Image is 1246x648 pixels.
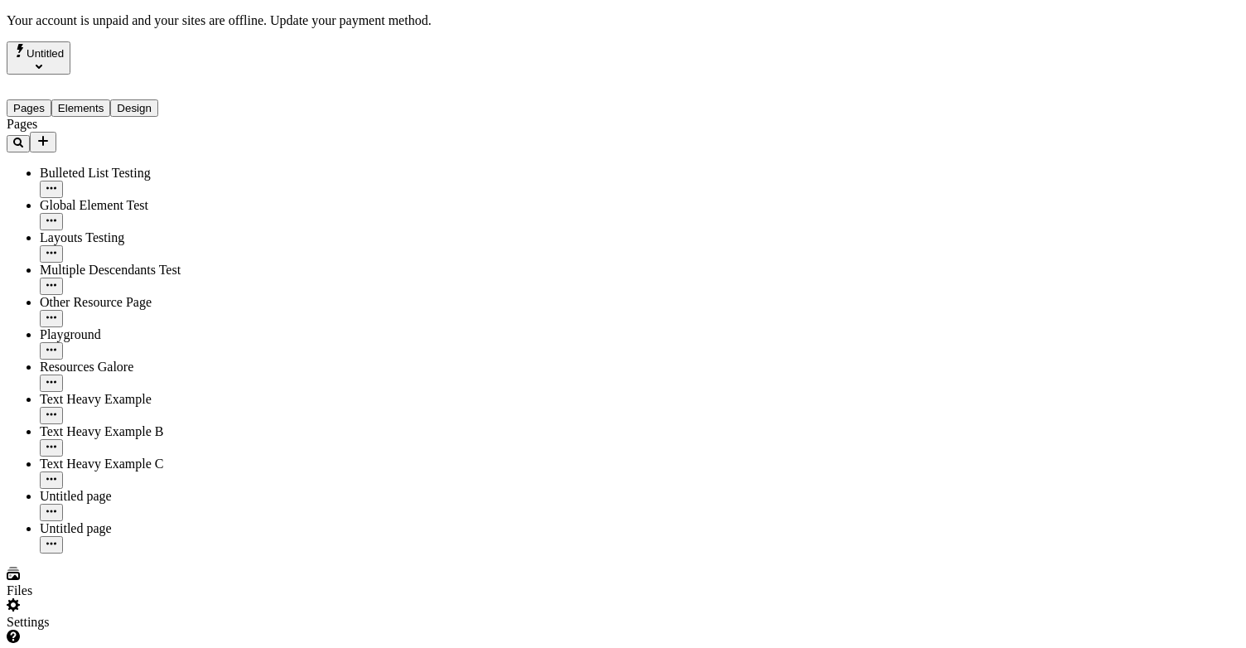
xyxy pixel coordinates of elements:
div: Global Element Test [40,198,205,213]
div: Bulleted List Testing [40,166,205,181]
div: Layouts Testing [40,230,205,245]
button: Elements [51,99,111,117]
div: Resources Galore [40,360,205,375]
button: Design [110,99,158,117]
button: Pages [7,99,51,117]
div: Untitled page [40,489,205,504]
div: Text Heavy Example B [40,424,205,439]
button: Select site [7,41,70,75]
div: Files [7,583,205,598]
div: Pages [7,117,205,132]
span: Update your payment method. [270,13,432,27]
button: Add new [30,132,56,152]
p: Your account is unpaid and your sites are offline. [7,13,1239,28]
div: Playground [40,327,205,342]
div: Settings [7,615,205,630]
div: Untitled page [40,521,205,536]
div: Text Heavy Example [40,392,205,407]
div: Other Resource Page [40,295,205,310]
div: Multiple Descendants Test [40,263,205,278]
span: Untitled [27,47,64,60]
div: Text Heavy Example C [40,457,205,471]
